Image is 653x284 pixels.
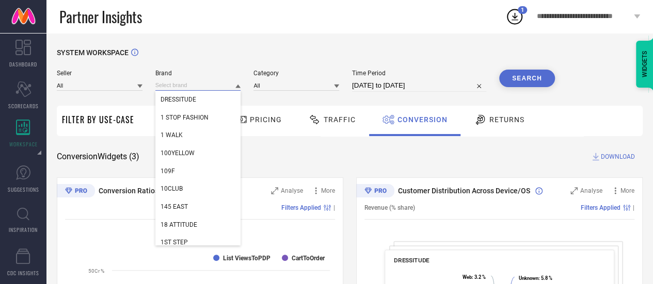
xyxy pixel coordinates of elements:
[9,140,38,148] span: WORKSPACE
[161,131,183,139] span: 1 WALK
[155,91,241,108] div: DRESSITUDE
[281,187,303,194] span: Analyse
[155,216,241,233] div: 18 ATTITUDE
[8,102,39,110] span: SCORECARDS
[505,7,524,26] div: Open download list
[8,186,39,193] span: SUGGESTIONS
[570,187,578,194] svg: Zoom
[161,149,195,157] span: 100YELLOW
[155,144,241,162] div: 100YELLOW
[271,187,278,194] svg: Zoom
[57,152,139,162] span: Conversion Widgets ( 3 )
[155,198,241,215] div: 145 EAST
[161,203,188,210] span: 145 EAST
[581,204,620,211] span: Filters Applied
[59,6,142,27] span: Partner Insights
[352,79,486,92] input: Select time period
[155,70,241,77] span: Brand
[356,184,394,199] div: Premium
[601,152,635,162] span: DOWNLOAD
[161,221,197,228] span: 18 ATTITUDE
[223,255,270,262] text: List ViewsToPDP
[161,96,196,103] span: DRESSITUDE
[518,275,552,280] text: : 5.8 %
[62,113,134,126] span: Filter By Use-Case
[250,115,282,124] span: Pricing
[394,257,429,264] span: DRESSITUDE
[9,226,38,233] span: INSPIRATION
[57,48,129,57] span: SYSTEM WORKSPACE
[253,70,339,77] span: Category
[352,70,486,77] span: Time Period
[155,126,241,144] div: 1 WALK
[99,187,158,195] span: Conversion Ratios
[281,204,321,211] span: Filters Applied
[88,268,104,274] text: 50Cr %
[57,70,142,77] span: Seller
[161,239,188,246] span: 1ST STEP
[155,162,241,180] div: 109F
[57,184,95,199] div: Premium
[580,187,602,194] span: Analyse
[333,204,335,211] span: |
[398,187,530,195] span: Customer Distribution Across Device/OS
[155,180,241,197] div: 10CLUB
[364,204,415,211] span: Revenue (% share)
[489,115,524,124] span: Returns
[463,274,472,280] tspan: Web
[499,70,555,87] button: Search
[324,115,356,124] span: Traffic
[292,255,325,262] text: CartToOrder
[161,185,183,192] span: 10CLUB
[518,275,538,280] tspan: Unknown
[397,115,448,124] span: Conversion
[463,274,486,280] text: : 3.2 %
[161,114,209,121] span: 1 STOP FASHION
[155,233,241,251] div: 1ST STEP
[321,187,335,194] span: More
[155,109,241,126] div: 1 STOP FASHION
[633,204,634,211] span: |
[620,187,634,194] span: More
[9,60,37,68] span: DASHBOARD
[155,80,241,91] input: Select brand
[7,269,39,277] span: CDC INSIGHTS
[161,168,175,175] span: 109F
[521,7,524,13] span: 1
